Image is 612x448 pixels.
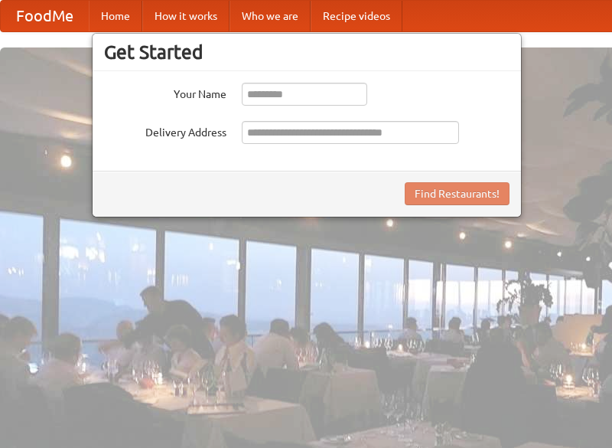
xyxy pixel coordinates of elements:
h3: Get Started [104,41,509,64]
a: Home [89,1,142,31]
a: FoodMe [1,1,89,31]
a: Recipe videos [311,1,402,31]
a: How it works [142,1,229,31]
a: Who we are [229,1,311,31]
button: Find Restaurants! [405,182,509,205]
label: Your Name [104,83,226,102]
label: Delivery Address [104,121,226,140]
